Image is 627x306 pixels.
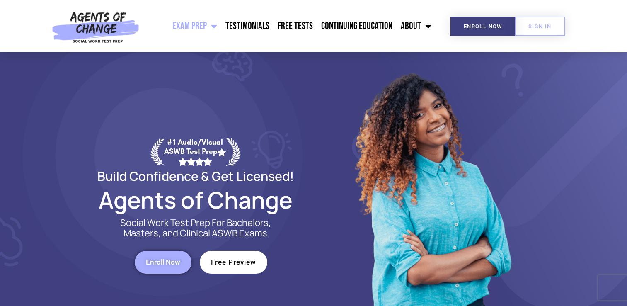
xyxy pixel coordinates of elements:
a: Enroll Now [135,251,191,274]
a: Free Preview [200,251,267,274]
span: Enroll Now [464,24,502,29]
h2: Build Confidence & Get Licensed! [77,170,314,182]
a: About [397,16,436,36]
p: Social Work Test Prep For Bachelors, Masters, and Clinical ASWB Exams [111,218,281,238]
span: Free Preview [211,259,256,266]
a: Enroll Now [450,17,516,36]
div: #1 Audio/Visual ASWB Test Prep [164,138,226,165]
a: SIGN IN [515,17,565,36]
h2: Agents of Change [77,190,314,209]
a: Free Tests [274,16,317,36]
span: Enroll Now [146,259,180,266]
span: SIGN IN [528,24,552,29]
a: Exam Prep [168,16,221,36]
a: Continuing Education [317,16,397,36]
a: Testimonials [221,16,274,36]
nav: Menu [143,16,436,36]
